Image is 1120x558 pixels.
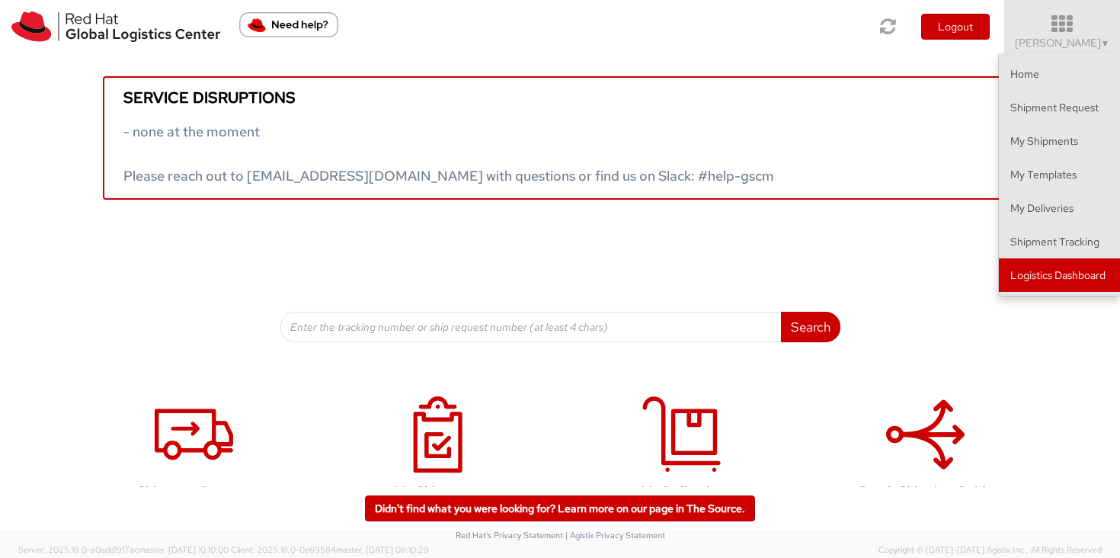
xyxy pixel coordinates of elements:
[103,76,1017,200] a: Service disruptions - none at the moment Please reach out to [EMAIL_ADDRESS][DOMAIN_NAME] with qu...
[336,544,429,555] span: master, [DATE] 08:10:29
[365,495,755,521] a: Didn't find what you were looking for? Learn more on our page in The Source.
[999,158,1120,191] a: My Templates
[584,484,780,499] h4: My Deliveries
[340,484,536,499] h4: My Shipments
[921,14,990,40] button: Logout
[999,191,1120,225] a: My Deliveries
[80,380,309,523] a: Shipment Request
[781,312,840,342] button: Search
[1101,37,1110,50] span: ▼
[1015,36,1110,50] span: [PERSON_NAME]
[565,530,665,540] a: | Agistix Privacy Statement
[280,312,782,342] input: Enter the tracking number or ship request number (at least 4 chars)
[123,89,997,106] h5: Service disruptions
[239,12,338,37] button: Need help?
[999,91,1120,124] a: Shipment Request
[999,258,1120,292] a: Logistics Dashboard
[999,124,1120,158] a: My Shipments
[139,544,229,555] span: master, [DATE] 10:10:00
[18,544,229,555] span: Server: 2025.18.0-a0edd1917ac
[231,544,429,555] span: Client: 2025.18.0-0e69584
[999,225,1120,258] a: Shipment Tracking
[96,484,293,499] h4: Shipment Request
[999,57,1120,91] a: Home
[456,530,563,540] a: Red Hat's Privacy Statement
[123,123,774,184] span: - none at the moment Please reach out to [EMAIL_ADDRESS][DOMAIN_NAME] with questions or find us o...
[568,380,796,523] a: My Deliveries
[878,544,1102,556] span: Copyright © [DATE]-[DATE] Agistix Inc., All Rights Reserved
[11,11,220,42] img: rh-logistics-00dfa346123c4ec078e1.svg
[827,484,1024,499] h4: Batch Shipping Guide
[811,380,1040,523] a: Batch Shipping Guide
[324,380,552,523] a: My Shipments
